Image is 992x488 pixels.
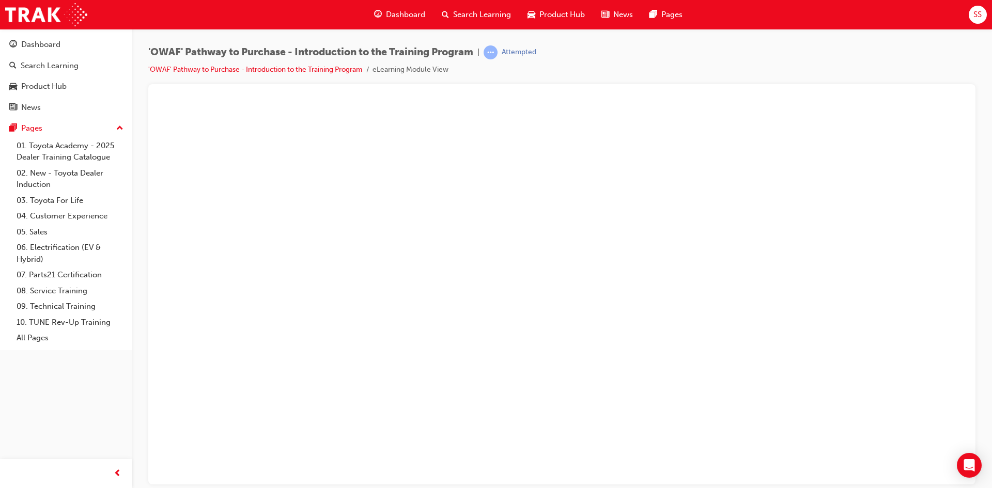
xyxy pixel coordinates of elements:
div: Attempted [502,48,536,57]
span: Search Learning [453,9,511,21]
span: learningRecordVerb_ATTEMPT-icon [484,45,498,59]
button: Pages [4,119,128,138]
div: News [21,102,41,114]
button: SS [969,6,987,24]
a: All Pages [12,330,128,346]
div: Pages [21,122,42,134]
a: 'OWAF' Pathway to Purchase - Introduction to the Training Program [148,65,362,74]
span: Pages [661,9,683,21]
span: SS [973,9,982,21]
button: DashboardSearch LearningProduct HubNews [4,33,128,119]
a: Product Hub [4,77,128,96]
span: search-icon [442,8,449,21]
a: 09. Technical Training [12,298,128,314]
div: Product Hub [21,81,67,92]
span: guage-icon [374,8,382,21]
a: 04. Customer Experience [12,208,128,224]
span: guage-icon [9,40,17,50]
span: pages-icon [649,8,657,21]
a: 05. Sales [12,224,128,240]
span: car-icon [9,82,17,91]
a: 02. New - Toyota Dealer Induction [12,165,128,193]
span: | [477,46,479,58]
a: news-iconNews [593,4,641,25]
a: 07. Parts21 Certification [12,267,128,283]
span: 'OWAF' Pathway to Purchase - Introduction to the Training Program [148,46,473,58]
img: Trak [5,3,87,26]
span: up-icon [116,122,123,135]
a: guage-iconDashboard [366,4,433,25]
a: search-iconSearch Learning [433,4,519,25]
span: Product Hub [539,9,585,21]
span: car-icon [528,8,535,21]
a: 03. Toyota For Life [12,193,128,209]
a: pages-iconPages [641,4,691,25]
div: Search Learning [21,60,79,72]
a: Search Learning [4,56,128,75]
a: car-iconProduct Hub [519,4,593,25]
div: Open Intercom Messenger [957,453,982,478]
span: search-icon [9,61,17,71]
span: news-icon [601,8,609,21]
span: news-icon [9,103,17,113]
span: pages-icon [9,124,17,133]
span: News [613,9,633,21]
a: 06. Electrification (EV & Hybrid) [12,240,128,267]
span: Dashboard [386,9,425,21]
span: prev-icon [114,467,121,480]
a: 01. Toyota Academy - 2025 Dealer Training Catalogue [12,138,128,165]
a: Dashboard [4,35,128,54]
li: eLearning Module View [373,64,448,76]
a: News [4,98,128,117]
a: 08. Service Training [12,283,128,299]
a: 10. TUNE Rev-Up Training [12,314,128,330]
div: Dashboard [21,39,60,51]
